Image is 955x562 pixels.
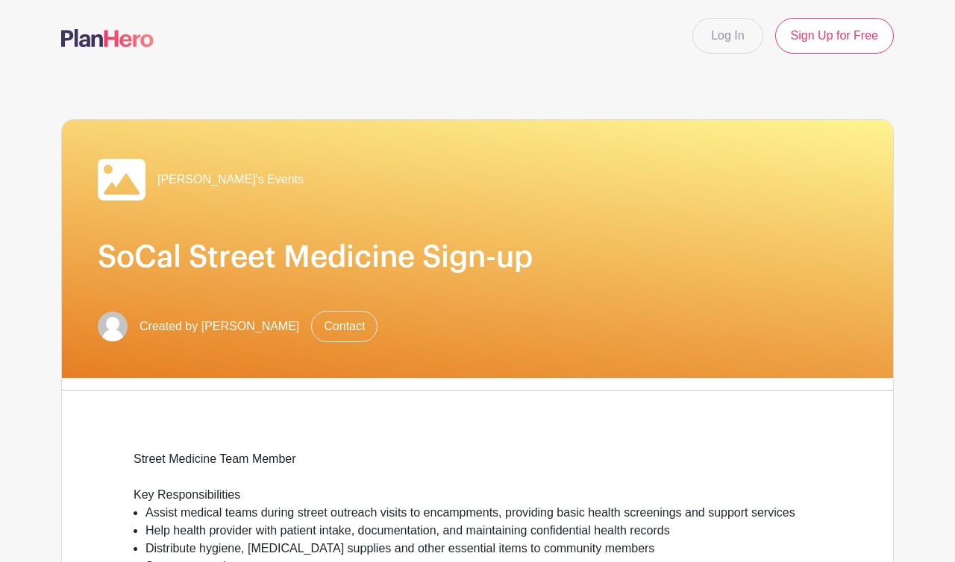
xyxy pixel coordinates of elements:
span: [PERSON_NAME]'s Events [157,171,304,189]
a: Contact [311,311,378,342]
a: Log In [692,18,763,54]
img: logo-507f7623f17ff9eddc593b1ce0a138ce2505c220e1c5a4e2b4648c50719b7d32.svg [61,29,154,47]
li: Assist medical teams during street outreach visits to encampments, providing basic health screeni... [145,504,821,522]
span: Created by [PERSON_NAME] [140,318,299,335]
div: Key Responsibilities [134,486,821,504]
div: Street Medicine Team Member [134,450,821,486]
a: Sign Up for Free [775,18,894,54]
img: default-ce2991bfa6775e67f084385cd625a349d9dcbb7a52a09fb2fda1e96e2d18dcdb.png [98,312,128,341]
li: Help health provider with patient intake, documentation, and maintaining confidential health records [145,522,821,540]
h1: SoCal Street Medicine Sign-up [98,239,857,275]
li: Distribute hygiene, [MEDICAL_DATA] supplies and other essential items to community members [145,540,821,558]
